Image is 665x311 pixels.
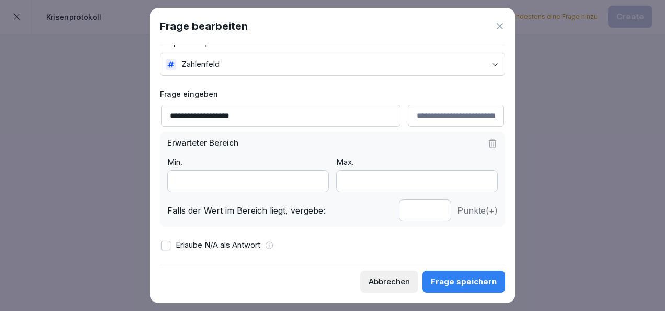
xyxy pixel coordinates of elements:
p: Falls der Wert im Bereich liegt, vergebe: [167,204,393,217]
p: Punkte (+) [457,204,498,217]
div: Frage speichern [431,276,497,287]
p: Erlaube N/A als Antwort [176,239,260,251]
button: Abbrechen [360,271,418,293]
p: Min. [167,157,329,169]
button: Frage speichern [422,271,505,293]
p: Max. [336,157,498,169]
p: Erwarteter Bereich [167,137,238,149]
h1: Frage bearbeiten [160,18,248,34]
label: Frage eingeben [160,88,505,99]
div: Abbrechen [369,276,410,287]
